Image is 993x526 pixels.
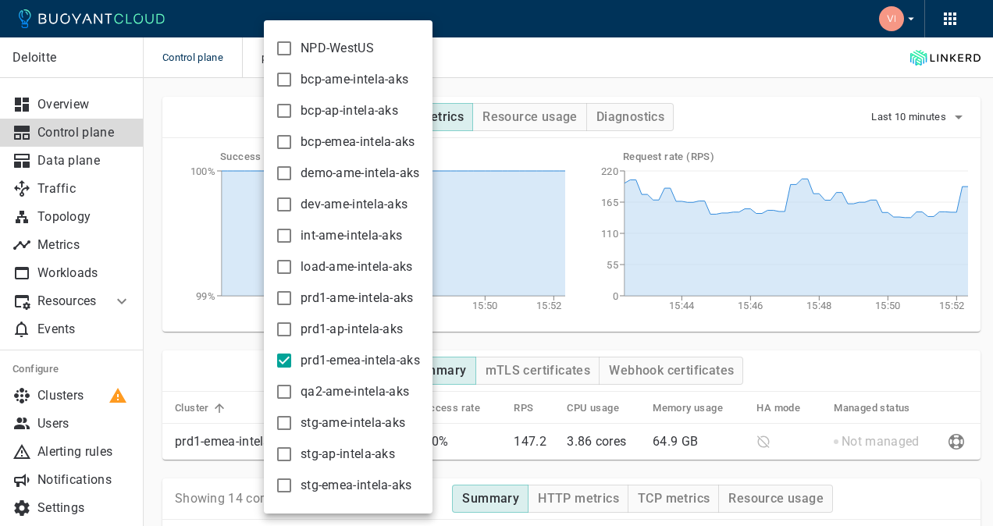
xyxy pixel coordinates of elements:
span: stg-ap-intela-aks [301,446,395,462]
span: stg-emea-intela-aks [301,478,412,493]
span: dev-ame-intela-aks [301,197,408,212]
span: bcp-emea-intela-aks [301,134,415,150]
span: load-ame-intela-aks [301,259,413,275]
span: prd1-ame-intela-aks [301,290,414,306]
span: bcp-ame-intela-aks [301,72,408,87]
span: int-ame-intela-aks [301,228,402,243]
span: demo-ame-intela-aks [301,165,420,181]
span: qa2-ame-intela-aks [301,384,409,400]
span: prd1-emea-intela-aks [301,353,420,368]
span: NPD-WestUS [301,41,374,56]
span: bcp-ap-intela-aks [301,103,398,119]
span: stg-ame-intela-aks [301,415,405,431]
span: prd1-ap-intela-aks [301,322,403,337]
